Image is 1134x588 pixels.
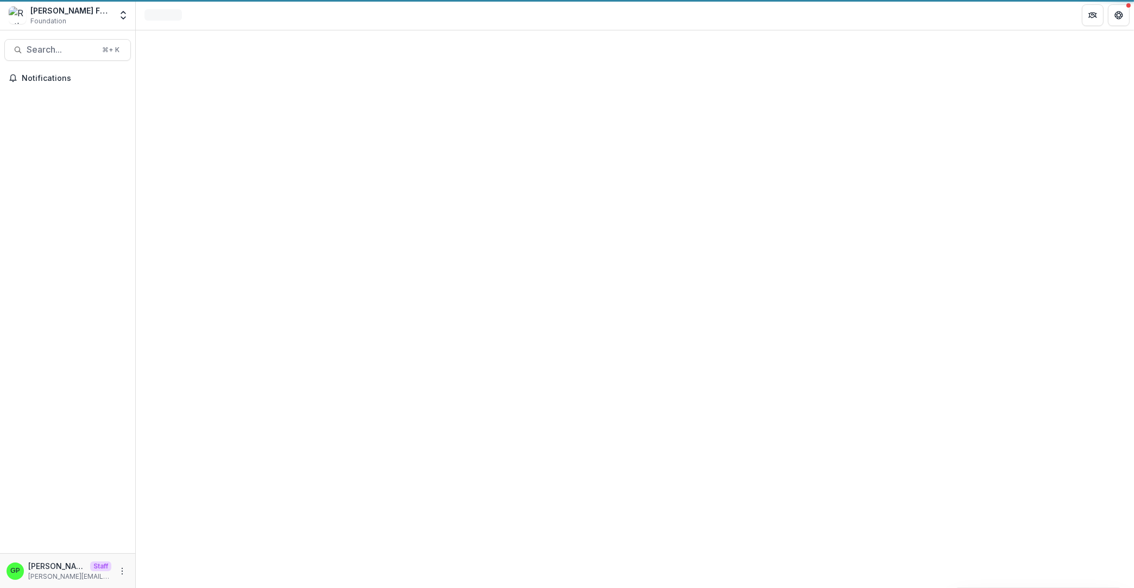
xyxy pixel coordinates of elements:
[116,4,131,26] button: Open entity switcher
[30,16,66,26] span: Foundation
[27,45,96,55] span: Search...
[28,560,86,572] p: [PERSON_NAME]
[9,7,26,24] img: Ruthwick Foundation
[90,561,111,571] p: Staff
[1082,4,1104,26] button: Partners
[4,39,131,61] button: Search...
[1108,4,1130,26] button: Get Help
[116,565,129,578] button: More
[22,74,127,83] span: Notifications
[28,572,111,581] p: [PERSON_NAME][EMAIL_ADDRESS][DOMAIN_NAME]
[140,7,186,23] nav: breadcrumb
[4,69,131,87] button: Notifications
[100,44,122,56] div: ⌘ + K
[10,567,20,574] div: Griffin Perry
[30,5,111,16] div: [PERSON_NAME] Foundation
